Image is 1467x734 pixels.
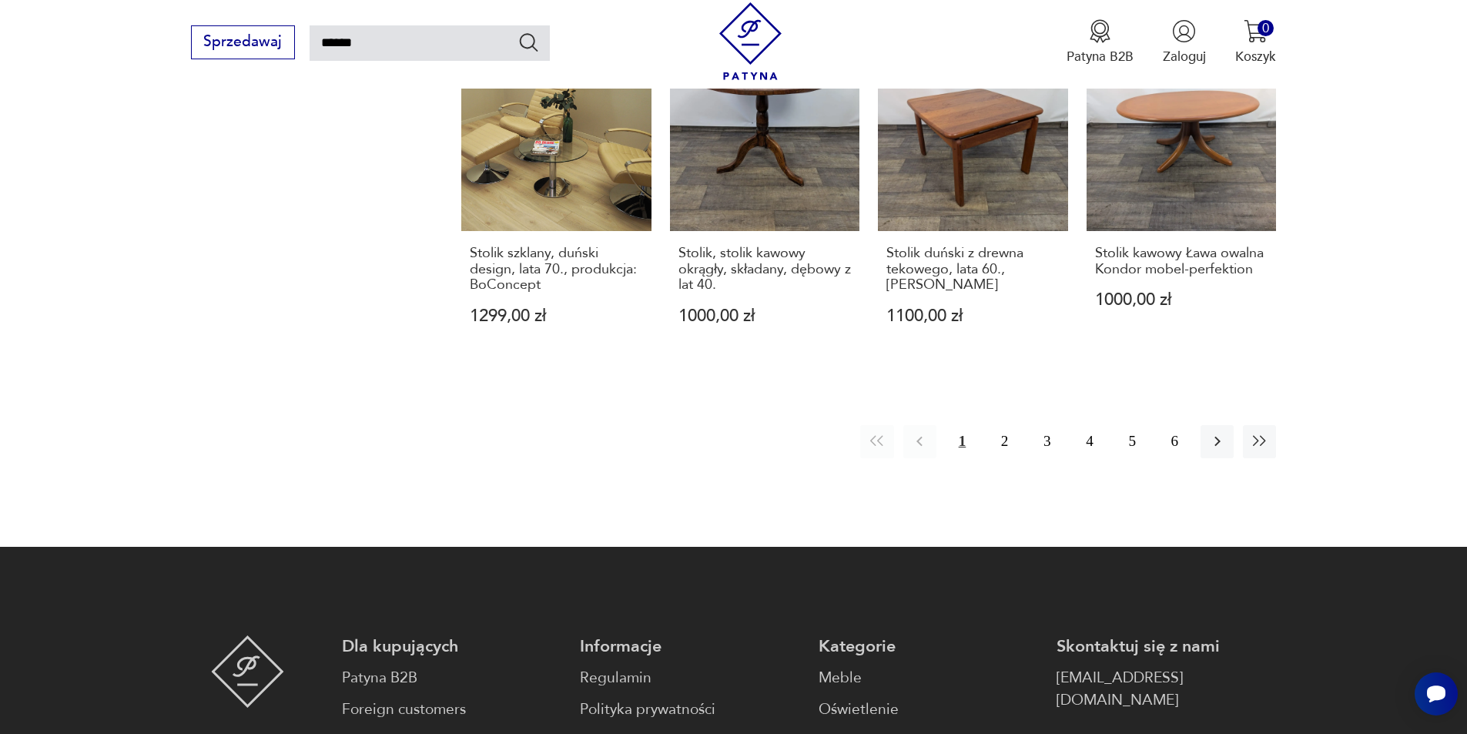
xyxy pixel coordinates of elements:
p: Dla kupujących [342,635,561,658]
a: Foreign customers [342,699,561,721]
button: Szukaj [517,31,540,53]
p: 1000,00 zł [678,308,852,324]
p: Koszyk [1235,48,1276,65]
p: 1000,00 zł [1095,292,1268,308]
img: Ikona medalu [1088,19,1112,43]
img: Patyna - sklep z meblami i dekoracjami vintage [712,2,789,80]
a: Stolik, stolik kawowy okrągły, składany, dębowy z lat 40.Stolik, stolik kawowy okrągły, składany,... [670,42,860,360]
button: 2 [988,425,1021,458]
button: Sprzedawaj [191,25,295,59]
p: Informacje [580,635,799,658]
a: Sprzedawaj [191,37,295,49]
p: Zaloguj [1163,48,1206,65]
button: Zaloguj [1163,19,1206,65]
h3: Stolik kawowy Ława owalna Kondor mobel-perfektion [1095,246,1268,277]
a: Meble [819,667,1038,689]
p: Skontaktuj się z nami [1057,635,1276,658]
a: Regulamin [580,667,799,689]
button: 0Koszyk [1235,19,1276,65]
iframe: Smartsupp widget button [1415,672,1458,716]
img: Ikonka użytkownika [1172,19,1196,43]
h3: Stolik, stolik kawowy okrągły, składany, dębowy z lat 40. [678,246,852,293]
button: 3 [1030,425,1063,458]
button: Patyna B2B [1067,19,1134,65]
div: 0 [1258,20,1274,36]
a: Ikona medaluPatyna B2B [1067,19,1134,65]
a: Stolik kawowy Ława owalna Kondor mobel-perfektionStolik kawowy Ława owalna Kondor mobel-perfektio... [1087,42,1277,360]
img: Patyna - sklep z meblami i dekoracjami vintage [211,635,284,708]
h3: Stolik duński z drewna tekowego, lata 60., [PERSON_NAME] [886,246,1060,293]
a: Stolik szklany, duński design, lata 70., produkcja: BoConceptStolik szklany, duński design, lata ... [461,42,651,360]
button: 6 [1158,425,1191,458]
img: Ikona koszyka [1244,19,1268,43]
button: 4 [1073,425,1106,458]
button: 5 [1116,425,1149,458]
p: 1299,00 zł [470,308,643,324]
a: [EMAIL_ADDRESS][DOMAIN_NAME] [1057,667,1276,712]
p: Kategorie [819,635,1038,658]
h3: Stolik szklany, duński design, lata 70., produkcja: BoConcept [470,246,643,293]
button: 1 [946,425,979,458]
a: Polityka prywatności [580,699,799,721]
a: Stolik duński z drewna tekowego, lata 60., S. Burchardt-NielsenStolik duński z drewna tekowego, l... [878,42,1068,360]
a: Patyna B2B [342,667,561,689]
p: Patyna B2B [1067,48,1134,65]
p: 1100,00 zł [886,308,1060,324]
a: Oświetlenie [819,699,1038,721]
